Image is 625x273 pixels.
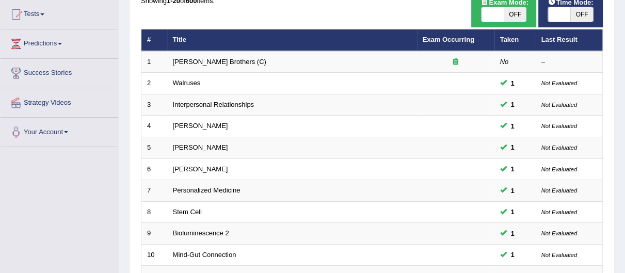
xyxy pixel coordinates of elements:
[1,29,118,55] a: Predictions
[141,116,167,137] td: 4
[141,223,167,245] td: 9
[173,58,266,66] a: [PERSON_NAME] Brothers (C)
[541,102,577,108] small: Not Evaluated
[141,180,167,202] td: 7
[507,121,519,132] span: You can still take this question
[507,228,519,239] span: You can still take this question
[541,252,577,258] small: Not Evaluated
[141,201,167,223] td: 8
[173,186,241,194] a: Personalized Medicine
[173,229,229,237] a: Bioluminescence 2
[423,57,489,67] div: Exam occurring question
[173,208,202,216] a: Stem Cell
[536,29,603,51] th: Last Result
[141,94,167,116] td: 3
[541,123,577,129] small: Not Evaluated
[507,78,519,89] span: You can still take this question
[507,142,519,153] span: You can still take this question
[541,57,597,67] div: –
[141,244,167,266] td: 10
[541,144,577,151] small: Not Evaluated
[507,249,519,260] span: You can still take this question
[141,137,167,159] td: 5
[507,99,519,110] span: You can still take this question
[494,29,536,51] th: Taken
[1,118,118,143] a: Your Account
[541,80,577,86] small: Not Evaluated
[541,187,577,194] small: Not Evaluated
[173,79,201,87] a: Walruses
[173,251,236,259] a: Mind-Gut Connection
[500,58,509,66] em: No
[507,164,519,174] span: You can still take this question
[507,206,519,217] span: You can still take this question
[173,165,228,173] a: [PERSON_NAME]
[167,29,417,51] th: Title
[141,51,167,73] td: 1
[541,166,577,172] small: Not Evaluated
[141,73,167,94] td: 2
[570,7,592,22] span: OFF
[173,101,254,108] a: Interpersonal Relationships
[507,185,519,196] span: You can still take this question
[541,230,577,236] small: Not Evaluated
[141,29,167,51] th: #
[423,36,474,43] a: Exam Occurring
[141,158,167,180] td: 6
[504,7,526,22] span: OFF
[173,143,228,151] a: [PERSON_NAME]
[1,59,118,85] a: Success Stories
[1,88,118,114] a: Strategy Videos
[541,209,577,215] small: Not Evaluated
[173,122,228,130] a: [PERSON_NAME]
